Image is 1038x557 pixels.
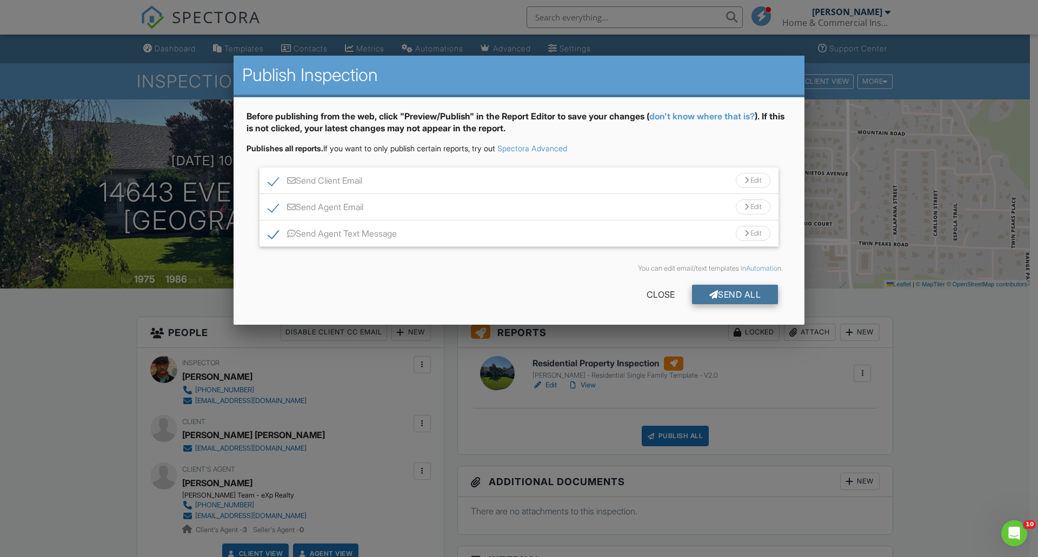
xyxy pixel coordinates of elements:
label: Send Agent Text Message [268,229,397,242]
div: Edit [736,226,770,241]
iframe: Intercom live chat [1001,520,1027,546]
div: You can edit email/text templates in . [255,264,783,273]
div: Edit [736,199,770,214]
a: Automation [746,264,781,272]
div: Send All [692,285,778,304]
div: Before publishing from the web, click "Preview/Publish" in the Report Editor to save your changes... [247,110,791,143]
a: Spectora Advanced [497,144,567,153]
div: Close [629,285,692,304]
h2: Publish Inspection [242,64,796,86]
a: don't know where that is? [649,111,755,122]
span: 10 [1023,520,1036,529]
div: Edit [736,173,770,188]
label: Send Agent Email [268,202,363,216]
strong: Publishes all reports. [247,144,323,153]
label: Send Client Email [268,176,362,189]
span: If you want to only publish certain reports, try out [247,144,495,153]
